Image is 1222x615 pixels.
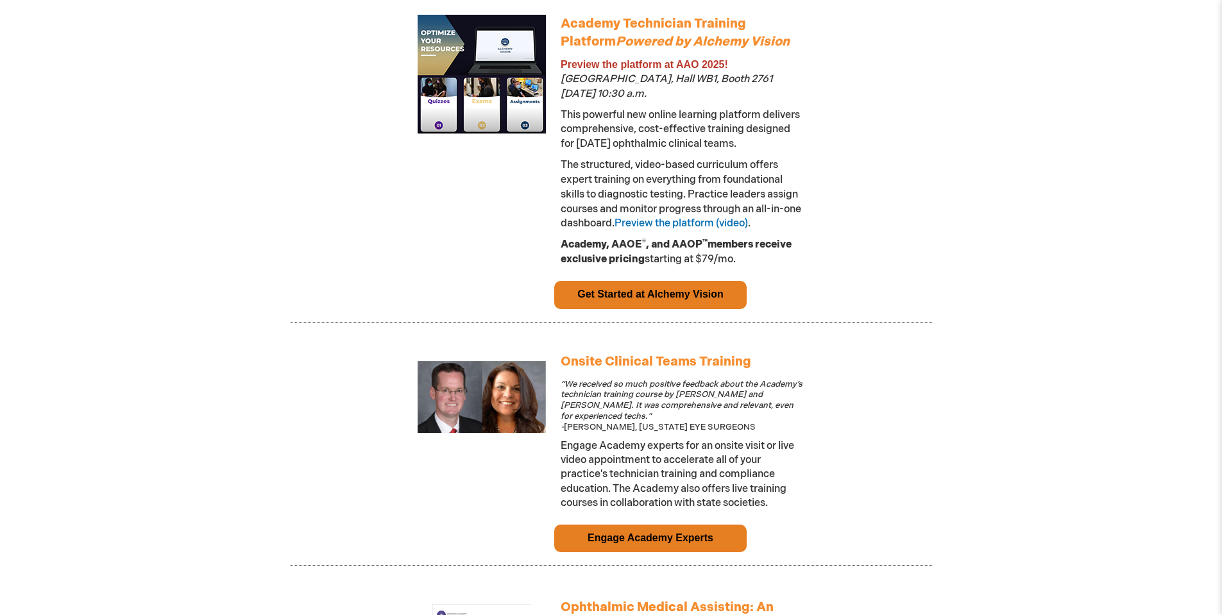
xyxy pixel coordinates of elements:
[561,379,802,432] span: [PERSON_NAME], [US_STATE] EYE SURGEONS
[561,159,801,230] span: The structured, video-based curriculum offers expert training on everything from foundational ski...
[418,361,546,434] img: Onsite Training and Private Consulting
[615,217,748,230] a: Preview the platform (video)
[418,425,546,435] a: Onsite Training and Private Consulting
[702,238,708,246] sup: ™
[561,440,794,510] span: Engage Academy experts for an onsite visit or live video appointment to accelerate all of your pr...
[588,532,713,543] a: Engage Academy Experts
[561,16,790,50] span: Academy Technician Training Platform
[418,15,546,143] a: Academy Technician Training powered by Alchemy Vision
[418,15,546,143] img: Alchemy Vision
[577,289,724,299] a: Get Started at Alchemy Vision
[561,73,772,100] span: [GEOGRAPHIC_DATA], Hall WB1, Booth 2761 [DATE] 10:30 a.m.
[561,19,790,49] a: Academy Technician Training PlatformPowered by Alchemy Vision
[561,354,751,369] a: Onsite Clinical Teams Training
[561,379,802,432] em: “We received so much positive feedback about the Academy’s technician training course by [PERSON_...
[561,239,792,265] span: starting at $79/mo.
[561,109,800,151] span: This powerful new online learning platform delivers comprehensive, cost-effective training design...
[616,34,790,49] em: Powered by Alchemy Vision
[561,239,792,265] strong: Academy, AAOE , and AAOP members receive exclusive pricing
[642,238,646,246] sup: ®
[561,59,728,70] span: Preview the platform at AAO 2025!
